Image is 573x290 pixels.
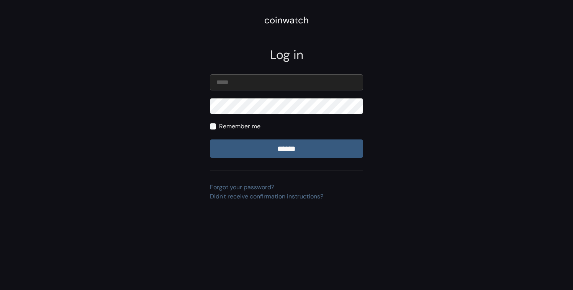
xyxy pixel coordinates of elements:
[210,48,363,62] h2: Log in
[210,183,274,191] a: Forgot your password?
[210,192,323,200] a: Didn't receive confirmation instructions?
[219,122,260,131] label: Remember me
[264,17,309,25] a: coinwatch
[264,13,309,27] div: coinwatch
